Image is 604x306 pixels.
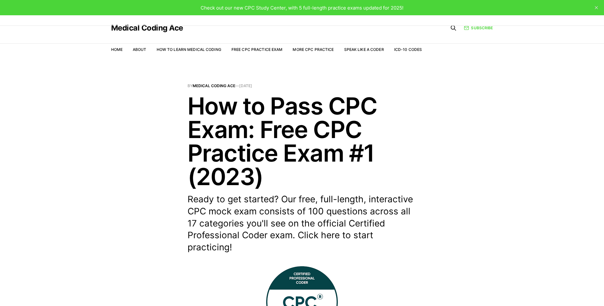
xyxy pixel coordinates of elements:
[111,47,123,52] a: Home
[157,47,221,52] a: How to Learn Medical Coding
[344,47,384,52] a: Speak Like a Coder
[239,83,252,88] time: [DATE]
[394,47,422,52] a: ICD-10 Codes
[293,47,334,52] a: More CPC Practice
[133,47,146,52] a: About
[201,5,403,11] span: Check out our new CPC Study Center, with 5 full-length practice exams updated for 2025!
[193,83,235,88] a: Medical Coding Ace
[591,3,601,13] button: close
[188,193,417,254] p: Ready to get started? Our free, full-length, interactive CPC mock exam consists of 100 questions ...
[111,24,183,32] a: Medical Coding Ace
[188,84,417,88] span: By —
[231,47,283,52] a: Free CPC Practice Exam
[188,94,417,188] h1: How to Pass CPC Exam: Free CPC Practice Exam #1 (2023)
[464,25,493,31] a: Subscribe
